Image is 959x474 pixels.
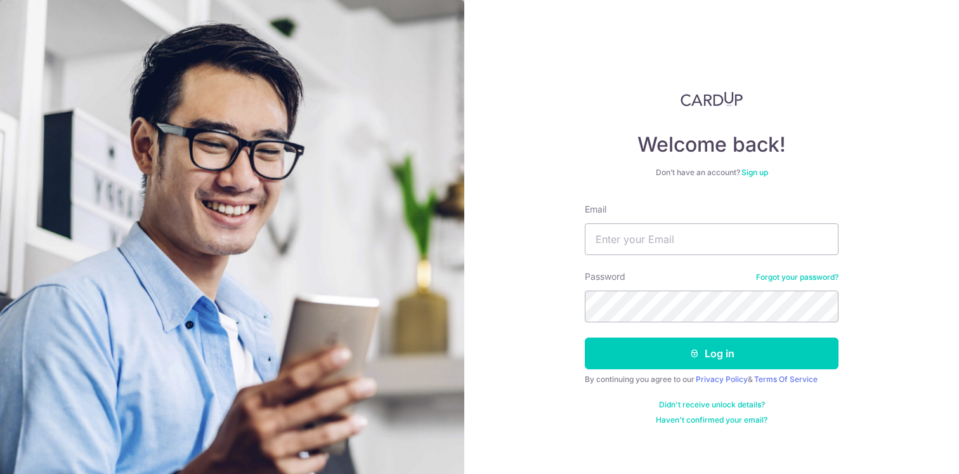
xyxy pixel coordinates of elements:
[696,374,748,384] a: Privacy Policy
[585,270,625,283] label: Password
[585,223,838,255] input: Enter your Email
[585,132,838,157] h4: Welcome back!
[585,168,838,178] div: Don’t have an account?
[754,374,818,384] a: Terms Of Service
[585,203,606,216] label: Email
[656,415,767,425] a: Haven't confirmed your email?
[681,91,743,107] img: CardUp Logo
[585,338,838,369] button: Log in
[659,400,765,410] a: Didn't receive unlock details?
[585,374,838,385] div: By continuing you agree to our &
[756,272,838,282] a: Forgot your password?
[741,168,768,177] a: Sign up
